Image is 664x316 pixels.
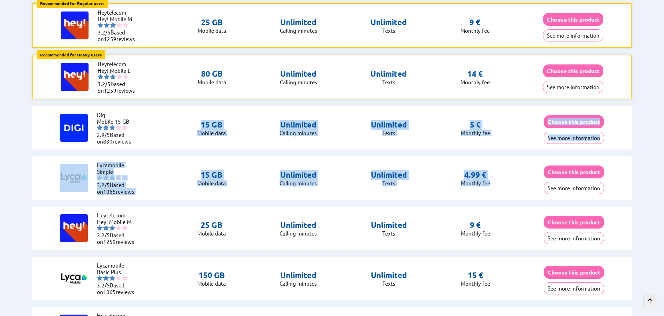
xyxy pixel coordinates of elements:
[371,120,407,130] p: Unlimited
[280,180,317,186] p: Calling minutes
[461,280,490,287] p: Monthly fee
[122,225,128,231] img: starnr5
[544,266,604,279] button: Choose this product
[123,22,128,28] img: starnr5
[97,162,139,168] li: Lycamobile
[198,17,226,27] p: 25 GB
[470,220,481,230] p: 9 €
[97,212,139,218] li: Heytelecom
[197,220,226,230] p: 25 GB
[280,120,317,130] p: Unlimited
[464,170,486,180] p: 4.99 €
[544,132,604,144] button: See more information
[544,134,604,141] a: See more information
[103,225,109,231] img: starnr2
[116,74,122,79] img: starnr4
[280,230,317,237] p: Calling minutes
[543,32,603,39] a: See more information
[371,230,407,237] p: Texts
[371,270,407,280] p: Unlimited
[103,275,109,281] img: starnr2
[197,170,226,180] p: 15 GB
[97,269,139,275] li: Basic Plus
[470,120,481,130] p: 5 €
[460,79,490,85] p: Monthly fee
[544,232,604,244] button: See more information
[61,63,89,91] img: Logo of Heytelecom
[104,36,116,42] span: 1259
[544,219,604,225] a: Choose this product
[60,264,88,292] img: Logo of Lycamobile
[116,125,121,130] img: starnr4
[461,230,490,237] p: Monthly fee
[123,74,128,79] img: starnr5
[98,29,139,42] li: Based on reviews
[544,115,604,128] button: Choose this product
[280,280,317,287] p: Calling minutes
[116,225,121,231] img: starnr4
[197,180,226,186] p: Mobile data
[280,27,317,34] p: Calling minutes
[61,11,89,39] img: Logo of Heytelecom
[544,169,604,175] a: Choose this product
[544,165,604,178] button: Choose this product
[371,180,407,186] p: Texts
[544,185,604,191] a: See more information
[103,175,109,180] img: starnr2
[371,130,407,136] p: Texts
[98,9,139,16] li: Heytelecom
[198,79,226,85] p: Mobile data
[543,64,603,77] button: Choose this product
[97,111,139,118] li: Digi
[109,175,115,180] img: starnr3
[97,232,139,245] li: Based on reviews
[371,17,407,27] p: Unlimited
[461,180,490,186] p: Monthly fee
[103,125,109,130] img: starnr2
[98,74,103,79] img: starnr1
[109,125,115,130] img: starnr3
[544,282,604,294] button: See more information
[197,230,226,237] p: Mobile data
[280,220,317,230] p: Unlimited
[97,182,139,195] li: Based on reviews
[60,114,88,142] img: Logo of Digi
[97,182,110,188] span: 3.2/5
[543,81,603,93] button: See more information
[97,118,139,125] li: Mobile 15 GB
[110,74,116,79] img: starnr3
[198,69,226,79] p: 80 GB
[543,16,603,23] a: Choose this product
[280,17,317,27] p: Unlimited
[122,275,128,281] img: starnr5
[543,29,603,41] button: See more information
[544,182,604,194] button: See more information
[98,16,139,22] li: Hey! Mobile M
[40,0,105,6] b: Recommended for Regular users
[197,130,226,136] p: Mobile data
[103,138,113,145] span: 830
[122,125,128,130] img: starnr5
[197,280,226,287] p: Mobile data
[116,275,121,281] img: starnr4
[371,79,407,85] p: Texts
[460,27,490,34] p: Monthly fee
[97,175,102,180] img: starnr1
[198,27,226,34] p: Mobile data
[97,262,139,269] li: Lycamobile
[197,120,226,130] p: 15 GB
[60,164,88,192] img: Logo of Lycamobile
[280,170,317,180] p: Unlimited
[544,285,604,292] a: See more information
[103,188,116,195] span: 1065
[122,175,128,180] img: starnr5
[98,80,110,87] span: 3.2/5
[280,69,317,79] p: Unlimited
[197,270,226,280] p: 150 GB
[116,175,121,180] img: starnr4
[461,130,490,136] p: Monthly fee
[40,52,102,57] b: Recommended for Heavy users
[97,282,139,295] li: Based on reviews
[371,27,407,34] p: Texts
[97,232,110,238] span: 3.2/5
